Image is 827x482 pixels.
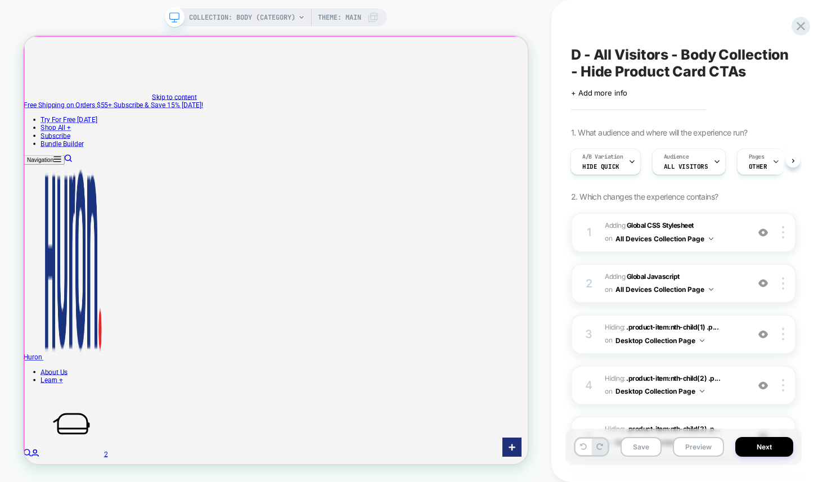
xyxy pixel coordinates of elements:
[700,339,704,342] img: down arrow
[582,153,623,161] span: A/B Variation
[749,153,765,161] span: Pages
[782,328,784,340] img: close
[605,283,612,296] span: on
[749,163,767,170] span: OTHER
[189,8,295,26] span: COLLECTION: Body (Category)
[583,222,595,242] div: 1
[583,375,595,395] div: 4
[664,163,708,170] span: All Visitors
[615,282,713,296] button: All Devices Collection Page
[758,228,768,237] img: crossed eye
[318,8,361,26] span: Theme: MAIN
[626,425,720,433] span: .product-item:nth-child(3) .p...
[582,163,619,170] span: Hide quick
[615,384,704,398] button: Desktop Collection Page
[782,277,784,290] img: close
[626,374,720,382] span: .product-item:nth-child(2) .p...
[605,219,743,246] span: Adding
[627,221,694,229] b: Global CSS Stylesheet
[583,324,595,344] div: 3
[571,46,796,80] span: D - All Visitors - Body Collection - Hide Product Card CTAs
[605,423,743,449] span: Hiding :
[571,88,627,97] span: + Add more info
[709,237,713,240] img: down arrow
[758,278,768,288] img: crossed eye
[664,153,689,161] span: Audience
[782,226,784,238] img: close
[605,385,612,398] span: on
[758,330,768,339] img: crossed eye
[615,334,704,348] button: Desktop Collection Page
[782,379,784,391] img: close
[626,323,718,331] span: .product-item:nth-child(1) .p...
[583,273,595,294] div: 2
[605,271,743,297] span: Adding
[583,426,595,447] div: 5
[627,272,680,281] b: Global Javascript
[605,321,743,348] span: Hiding :
[758,381,768,390] img: crossed eye
[605,334,612,346] span: on
[709,288,713,291] img: down arrow
[735,437,793,457] button: Next
[605,232,612,245] span: on
[673,437,724,457] button: Preview
[700,390,704,393] img: down arrow
[621,437,662,457] button: Save
[615,232,713,246] button: All Devices Collection Page
[571,128,747,137] span: 1. What audience and where will the experience run?
[571,192,718,201] span: 2. Which changes the experience contains?
[605,372,743,399] span: Hiding :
